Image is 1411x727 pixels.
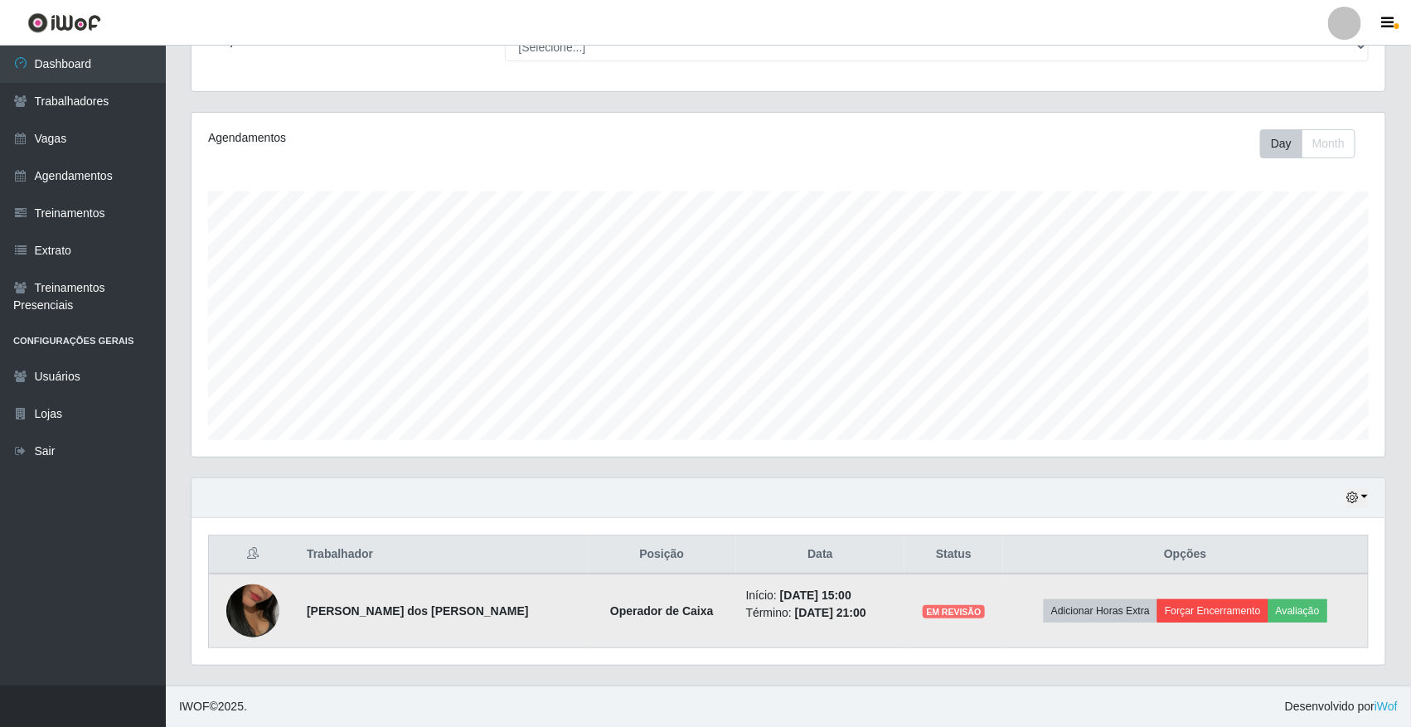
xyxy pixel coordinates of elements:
div: Agendamentos [208,129,677,147]
div: Toolbar with button groups [1260,129,1369,158]
th: Status [904,536,1002,574]
span: © 2025 . [179,698,247,715]
time: [DATE] 21:00 [795,606,866,619]
span: EM REVISÃO [923,605,984,618]
li: Início: [746,587,895,604]
th: Posição [588,536,736,574]
button: Forçar Encerramento [1157,599,1268,623]
button: Month [1302,129,1355,158]
button: Adicionar Horas Extra [1044,599,1157,623]
th: Data [736,536,905,574]
button: Avaliação [1268,599,1327,623]
time: [DATE] 15:00 [780,589,851,602]
th: Opções [1003,536,1369,574]
li: Término: [746,604,895,622]
img: 1698238099994.jpeg [226,564,279,658]
th: Trabalhador [297,536,588,574]
button: Day [1260,129,1302,158]
div: First group [1260,129,1355,158]
strong: [PERSON_NAME] dos [PERSON_NAME] [307,604,529,618]
strong: Operador de Caixa [610,604,714,618]
img: CoreUI Logo [27,12,101,33]
span: Desenvolvido por [1285,698,1398,715]
span: IWOF [179,700,210,713]
a: iWof [1375,700,1398,713]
